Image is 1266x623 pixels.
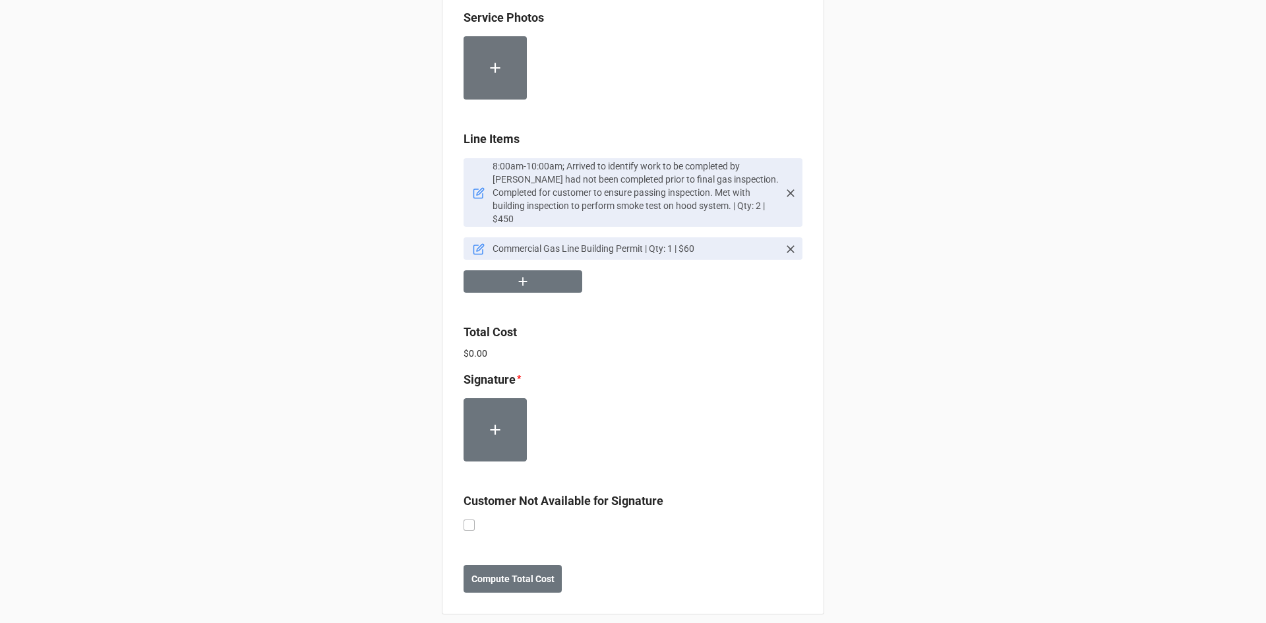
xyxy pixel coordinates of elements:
[493,160,779,225] p: 8:00am-10:00am; Arrived to identify work to be completed by [PERSON_NAME] had not been completed ...
[464,565,562,593] button: Compute Total Cost
[464,347,802,360] p: $0.00
[464,325,517,339] b: Total Cost
[464,492,663,510] label: Customer Not Available for Signature
[493,242,779,255] p: Commercial Gas Line Building Permit | Qty: 1 | $60
[464,9,544,27] label: Service Photos
[464,130,520,148] label: Line Items
[471,572,555,586] b: Compute Total Cost
[464,371,516,389] label: Signature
